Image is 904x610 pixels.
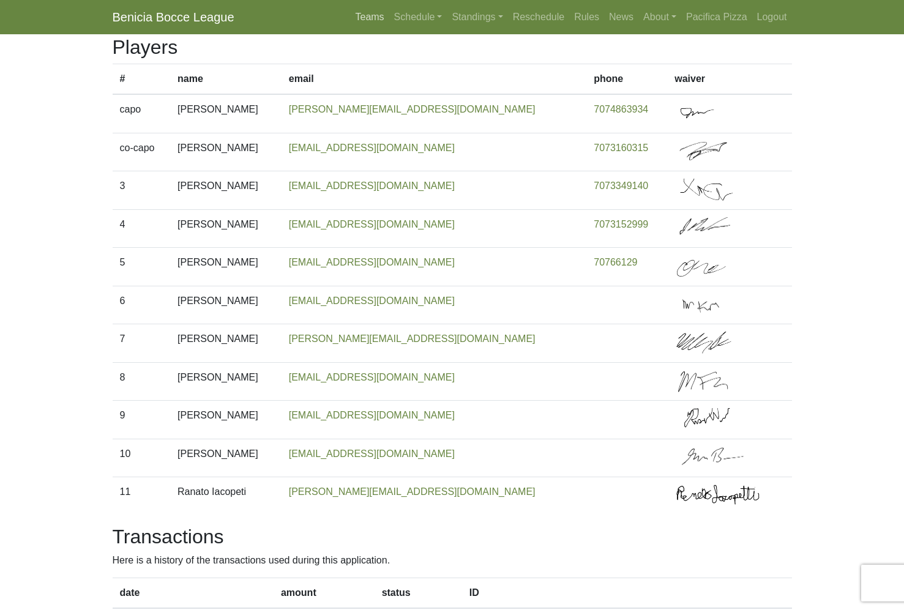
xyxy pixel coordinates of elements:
a: [EMAIL_ADDRESS][DOMAIN_NAME] [289,372,455,382]
a: [PERSON_NAME][EMAIL_ADDRESS][DOMAIN_NAME] [289,104,536,114]
a: 7073349140 [594,180,648,191]
a: [EMAIL_ADDRESS][DOMAIN_NAME] [289,180,455,191]
td: [PERSON_NAME] [170,248,282,286]
a: Pacifica Pizza [681,5,752,29]
img: signed at 3/1/25 11:58am [674,447,766,470]
td: [PERSON_NAME] [170,286,282,324]
a: [EMAIL_ADDRESS][DOMAIN_NAME] [289,257,455,267]
a: Reschedule [508,5,570,29]
td: [PERSON_NAME] [170,209,282,248]
td: 11 [113,477,171,515]
a: [EMAIL_ADDRESS][DOMAIN_NAME] [289,143,455,153]
td: [PERSON_NAME] [170,439,282,477]
a: [PERSON_NAME][EMAIL_ADDRESS][DOMAIN_NAME] [289,486,536,497]
th: # [113,64,171,95]
a: Logout [752,5,792,29]
td: capo [113,94,171,133]
img: signed at 3/1/25 9:59am [674,255,766,278]
th: waiver [667,64,791,95]
td: Ranato Iacopeti [170,477,282,515]
img: signed at 3/1/25 12:00pm [674,179,766,202]
img: signed at 3/1/25 10:03am [674,294,766,317]
img: signed at 3/2/25 8:02pm [674,408,766,431]
a: Schedule [389,5,447,29]
img: signed at 3/1/25 10:34am [674,102,766,125]
a: 7073152999 [594,219,648,229]
td: 4 [113,209,171,248]
h2: Players [113,35,792,59]
img: signed at 3/1/25 11:46am [674,485,766,508]
td: 9 [113,401,171,439]
td: [PERSON_NAME] [170,94,282,133]
a: Rules [569,5,604,29]
p: Here is a history of the transactions used during this application. [113,553,792,568]
a: [EMAIL_ADDRESS][DOMAIN_NAME] [289,410,455,420]
th: status [375,578,462,609]
th: email [282,64,587,95]
td: [PERSON_NAME] [170,401,282,439]
td: 7 [113,324,171,363]
td: 6 [113,286,171,324]
td: [PERSON_NAME] [170,324,282,363]
th: phone [586,64,667,95]
td: 5 [113,248,171,286]
td: 3 [113,171,171,210]
h2: Transactions [113,525,792,548]
td: co-capo [113,133,171,171]
img: signed at 3/4/25 7:25pm [674,370,766,393]
td: 10 [113,439,171,477]
a: About [638,5,681,29]
a: 70766129 [594,257,637,267]
th: amount [274,578,375,609]
a: [PERSON_NAME][EMAIL_ADDRESS][DOMAIN_NAME] [289,333,536,344]
a: [EMAIL_ADDRESS][DOMAIN_NAME] [289,448,455,459]
a: 7073160315 [594,143,648,153]
td: [PERSON_NAME] [170,133,282,171]
td: [PERSON_NAME] [170,362,282,401]
th: date [113,578,274,609]
a: [EMAIL_ADDRESS][DOMAIN_NAME] [289,296,455,306]
img: signed at 3/1/25 11:55am [674,332,766,355]
td: 8 [113,362,171,401]
a: Teams [350,5,389,29]
th: name [170,64,282,95]
a: News [604,5,638,29]
th: ID [462,578,792,609]
td: [PERSON_NAME] [170,171,282,210]
img: signed at 3/1/25 11:55am [674,217,766,240]
a: 7074863934 [594,104,648,114]
a: Standings [447,5,507,29]
a: [EMAIL_ADDRESS][DOMAIN_NAME] [289,219,455,229]
a: Benicia Bocce League [113,5,234,29]
img: signed at 3/2/25 4:42pm [674,141,766,164]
